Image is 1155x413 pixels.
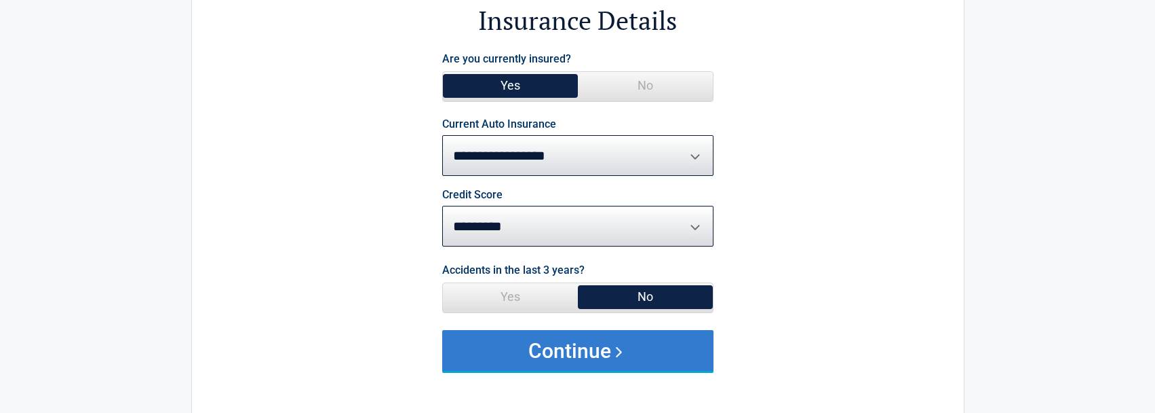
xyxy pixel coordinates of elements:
label: Accidents in the last 3 years? [442,261,585,279]
label: Current Auto Insurance [442,119,556,130]
label: Are you currently insured? [442,50,571,68]
span: Yes [443,283,578,310]
label: Credit Score [442,190,503,200]
span: No [578,72,713,99]
h2: Insurance Details [267,3,889,38]
button: Continue [442,330,713,371]
span: Yes [443,72,578,99]
span: No [578,283,713,310]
